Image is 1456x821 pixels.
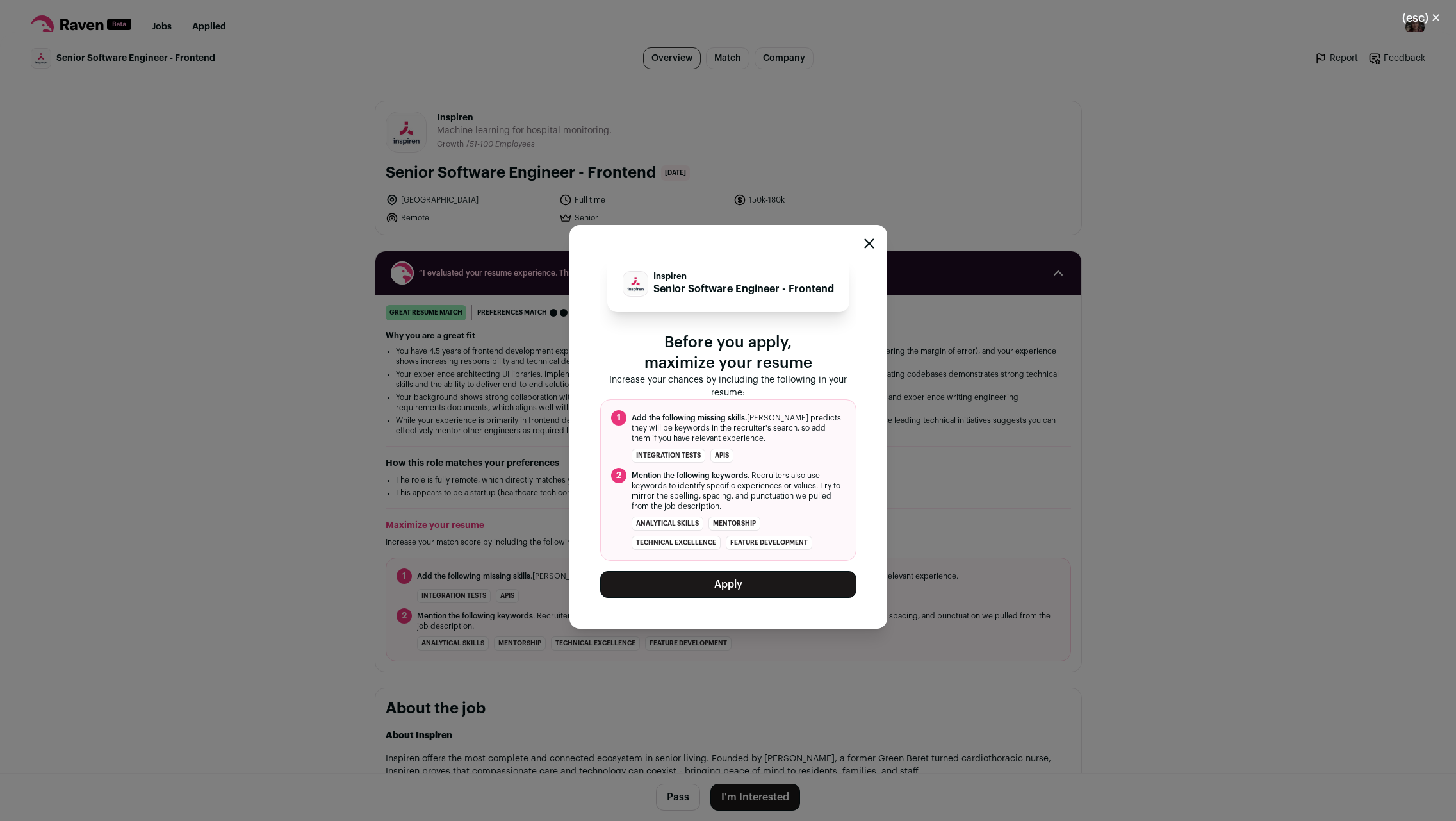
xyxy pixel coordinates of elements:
span: 2 [611,468,626,483]
span: [PERSON_NAME] predicts they will be keywords in the recruiter's search, so add them if you have r... [632,413,846,444]
button: Apply [600,571,856,598]
li: analytical skills [632,517,703,531]
span: Add the following missing skills. [632,414,747,422]
span: 1 [611,410,626,426]
li: APIs [710,449,733,463]
li: feature development [726,536,812,550]
p: Increase your chances by including the following in your resume: [600,374,856,399]
p: Before you apply, maximize your resume [600,333,856,374]
span: Mention the following keywords [632,472,748,479]
span: . Recruiters also use keywords to identify specific experiences or values. Try to mirror the spel... [632,470,846,511]
button: Close modal [864,238,874,249]
li: mentorship [708,517,760,531]
li: technical excellence [632,536,721,550]
button: Close modal [1387,4,1456,32]
li: integration tests [632,449,705,463]
p: Senior Software Engineer - Frontend [653,281,834,297]
p: Inspiren [653,271,834,281]
img: 94fc1ec370a6f26f7f6647b578c9f499d602f7331f0098404535d1d8f4b6e906.jpg [623,272,648,295]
